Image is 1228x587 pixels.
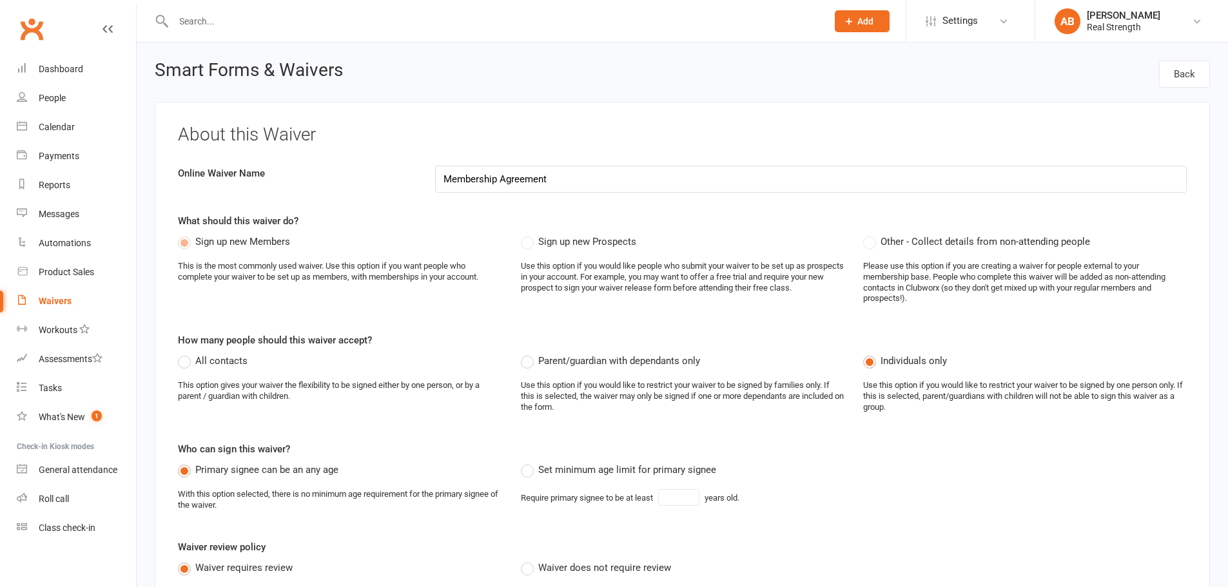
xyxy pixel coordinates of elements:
[1087,10,1160,21] div: [PERSON_NAME]
[17,229,136,258] a: Automations
[17,55,136,84] a: Dashboard
[863,261,1187,305] div: Please use this option if you are creating a waiver for people external to your membership base. ...
[39,465,117,475] div: General attendance
[521,489,739,506] div: Require primary signee to be at least years old.
[1087,21,1160,33] div: Real Strength
[39,523,95,533] div: Class check-in
[17,403,136,432] a: What's New1
[521,380,844,413] div: Use this option if you would like to restrict your waiver to be signed by families only. If this ...
[835,10,890,32] button: Add
[857,16,873,26] span: Add
[195,353,248,367] span: All contacts
[39,93,66,103] div: People
[538,462,716,476] span: Set minimum age limit for primary signee
[17,142,136,171] a: Payments
[39,180,70,190] div: Reports
[863,380,1187,413] div: Use this option if you would like to restrict your waiver to be signed by one person only. If thi...
[17,514,136,543] a: Class kiosk mode
[521,261,844,294] div: Use this option if you would like people who submit your waiver to be set up as prospects in your...
[538,353,700,367] span: Parent/guardian with dependants only
[17,287,136,316] a: Waivers
[39,354,102,364] div: Assessments
[195,462,338,476] span: Primary signee can be an any age
[39,151,79,161] div: Payments
[155,61,343,84] h2: Smart Forms & Waivers
[178,489,502,511] div: With this option selected, there is no minimum age requirement for the primary signee of the waiver.
[178,539,266,555] label: Waiver review policy
[17,171,136,200] a: Reports
[39,209,79,219] div: Messages
[39,494,69,504] div: Roll call
[17,374,136,403] a: Tasks
[178,213,298,229] label: What should this waiver do?
[195,234,290,247] span: Sign up new Members
[39,296,72,306] div: Waivers
[881,353,947,367] span: Individuals only
[170,12,818,30] input: Search...
[39,122,75,132] div: Calendar
[942,6,978,35] span: Settings
[17,316,136,345] a: Workouts
[178,125,1187,145] h3: About this Waiver
[178,332,372,348] label: How many people should this waiver accept?
[1159,61,1210,88] a: Back
[39,267,94,277] div: Product Sales
[17,84,136,113] a: People
[17,113,136,142] a: Calendar
[39,383,62,393] div: Tasks
[17,345,136,374] a: Assessments
[39,412,85,422] div: What's New
[1055,8,1080,34] div: AB
[39,64,83,74] div: Dashboard
[39,238,91,248] div: Automations
[195,560,293,573] span: Waiver requires review
[168,166,425,181] label: Online Waiver Name
[92,410,102,421] span: 1
[178,261,502,283] div: This is the most commonly used waiver. Use this option if you want people who complete your waive...
[881,234,1090,247] span: Other - Collect details from non-attending people
[17,456,136,485] a: General attendance kiosk mode
[178,441,290,457] label: Who can sign this waiver?
[17,485,136,514] a: Roll call
[17,200,136,229] a: Messages
[15,13,48,45] a: Clubworx
[178,380,502,402] div: This option gives your waiver the flexibility to be signed either by one person, or by a parent /...
[538,234,636,247] span: Sign up new Prospects
[39,325,77,335] div: Workouts
[538,560,671,573] span: Waiver does not require review
[17,258,136,287] a: Product Sales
